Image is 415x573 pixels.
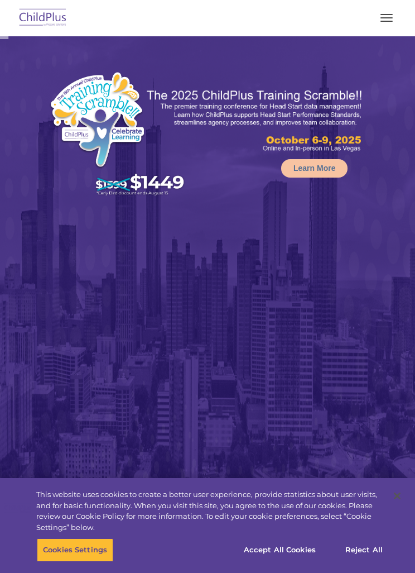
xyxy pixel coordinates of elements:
[17,5,69,31] img: ChildPlus by Procare Solutions
[178,111,226,119] span: Phone number
[385,484,409,508] button: Close
[281,159,348,178] a: Learn More
[238,538,322,562] button: Accept All Cookies
[36,489,385,533] div: This website uses cookies to create a better user experience, provide statistics about user visit...
[37,538,113,562] button: Cookies Settings
[329,538,399,562] button: Reject All
[178,65,213,73] span: Last name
